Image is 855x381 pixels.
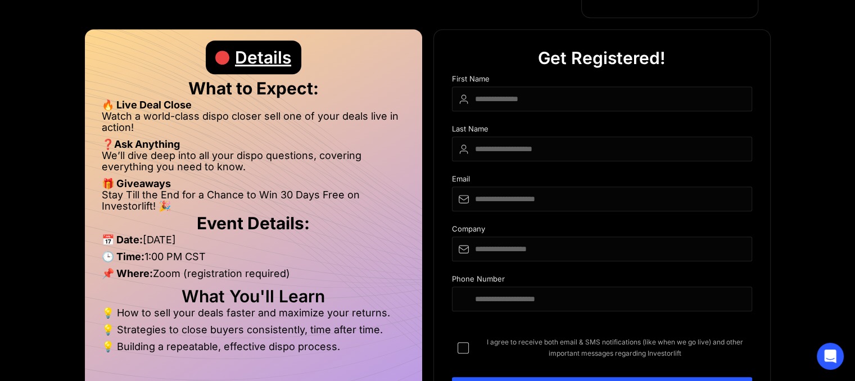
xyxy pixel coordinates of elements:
[102,268,405,285] li: Zoom (registration required)
[188,78,319,98] strong: What to Expect:
[197,213,310,233] strong: Event Details:
[538,41,666,75] div: Get Registered!
[452,125,752,137] div: Last Name
[817,343,844,370] div: Open Intercom Messenger
[102,99,192,111] strong: 🔥 Live Deal Close
[102,291,405,302] h2: What You'll Learn
[452,75,752,87] div: First Name
[102,307,405,324] li: 💡 How to sell your deals faster and maximize your returns.
[102,138,180,150] strong: ❓Ask Anything
[102,251,405,268] li: 1:00 PM CST
[235,40,291,74] div: Details
[102,189,405,212] li: Stay Till the End for a Chance to Win 30 Days Free on Investorlift! 🎉
[452,225,752,237] div: Company
[452,275,752,287] div: Phone Number
[478,337,752,359] span: I agree to receive both email & SMS notifications (like when we go live) and other important mess...
[102,234,143,246] strong: 📅 Date:
[102,178,171,189] strong: 🎁 Giveaways
[452,175,752,187] div: Email
[102,324,405,341] li: 💡 Strategies to close buyers consistently, time after time.
[102,150,405,178] li: We’ll dive deep into all your dispo questions, covering everything you need to know.
[102,267,153,279] strong: 📌 Where:
[102,251,144,262] strong: 🕒 Time:
[102,111,405,139] li: Watch a world-class dispo closer sell one of your deals live in action!
[102,341,405,352] li: 💡 Building a repeatable, effective dispo process.
[102,234,405,251] li: [DATE]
